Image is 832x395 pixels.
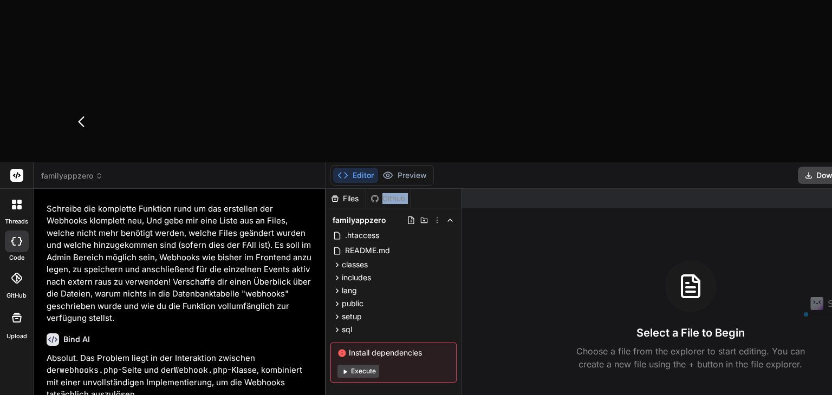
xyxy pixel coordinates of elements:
label: threads [5,217,28,226]
div: Github [366,193,411,204]
span: includes [342,272,371,283]
h6: Bind AI [63,334,90,345]
span: classes [342,259,368,270]
span: Install dependencies [337,347,450,358]
span: setup [342,311,362,322]
span: public [342,298,363,309]
button: Editor [333,168,378,183]
label: code [9,253,24,262]
code: Webhook.php [174,365,227,376]
code: webhooks.php [60,365,118,376]
label: Upload [6,332,27,341]
button: Preview [378,168,431,183]
span: familyappzero [41,170,103,181]
p: Choose a file from the explorer to start editing. You can create a new file using the + button in... [569,345,812,371]
div: Files [326,193,366,204]
span: lang [342,285,357,296]
p: Schreibe die komplette Funktion rund um das erstellen der Webhooks klomplett neu, Und gebe mir ei... [47,203,315,325]
span: .htaccess [344,229,380,242]
span: familyappzero [333,215,386,226]
span: sql [342,324,352,335]
h3: Select a File to Begin [636,325,745,340]
span: README.md [344,244,391,257]
button: Execute [337,365,379,378]
label: GitHub [6,291,27,300]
